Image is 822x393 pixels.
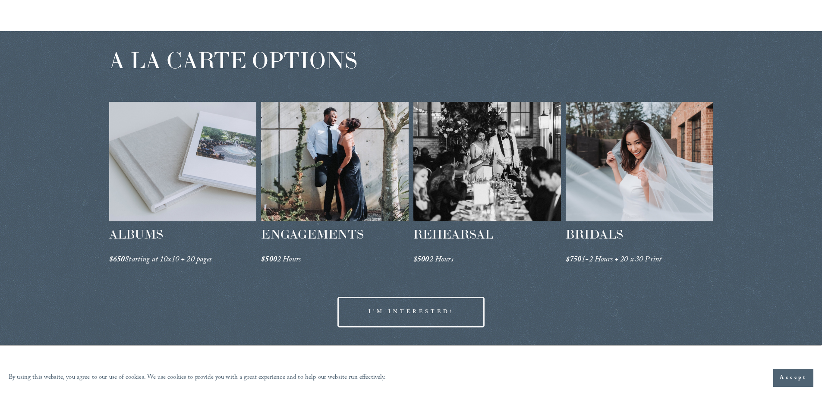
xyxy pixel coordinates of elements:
[413,254,429,267] em: $500
[261,254,277,267] em: $500
[109,226,163,242] span: ALBUMS
[9,372,386,384] p: By using this website, you agree to our use of cookies. We use cookies to provide you with a grea...
[581,254,661,267] em: 1-2 Hours + 20 x 30 Print
[109,254,125,267] em: $650
[109,46,357,74] span: A LA CARTE OPTIONS
[566,254,582,267] em: $750
[429,254,453,267] em: 2 Hours
[780,374,807,382] span: Accept
[773,369,813,387] button: Accept
[413,226,493,242] span: REHEARSAL
[261,226,364,242] span: ENGAGEMENTS
[337,297,485,327] a: I'M INTERESTED!
[277,254,301,267] em: 2 Hours
[566,226,623,242] span: BRIDALS
[125,254,211,267] em: Starting at 10x10 + 20 pages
